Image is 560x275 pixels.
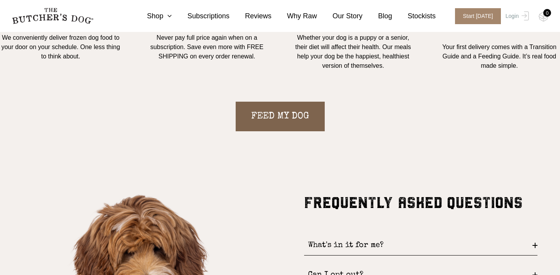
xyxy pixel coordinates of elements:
[304,194,537,212] h3: FREQUENTLY ASKED QUESTIONS
[236,102,325,131] a: FEED MY DOG
[504,8,529,24] a: Login
[146,33,268,61] p: Never pay full price again when on a subscription. Save even more with FREE SHIPPING on every ord...
[439,42,560,71] p: Your first delivery comes with a Transition Guide and a Feeding Guide. It’s real food made simple.
[229,11,271,21] a: Reviews
[447,8,504,24] a: Start [DATE]
[292,33,414,71] p: Whether your dog is a puppy or a senior, their diet will affect their health. Our meals help your...
[362,11,392,21] a: Blog
[304,236,537,256] div: What's in it for me?
[392,11,436,21] a: Stockists
[317,11,362,21] a: Our Story
[455,8,501,24] span: Start [DATE]
[543,9,551,17] div: 0
[131,11,172,21] a: Shop
[539,12,548,22] img: TBD_Cart-Empty.png
[172,11,229,21] a: Subscriptions
[271,11,317,21] a: Why Raw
